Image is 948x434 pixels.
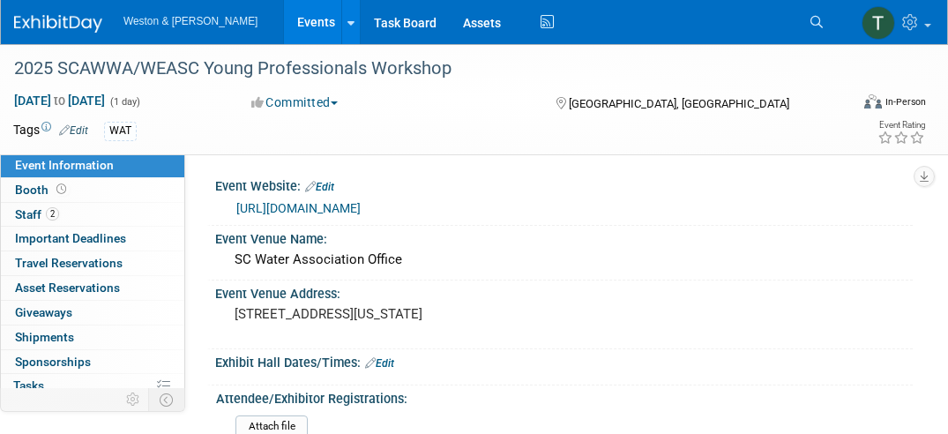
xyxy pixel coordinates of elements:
[228,246,899,273] div: SC Water Association Office
[569,97,789,110] span: [GEOGRAPHIC_DATA], [GEOGRAPHIC_DATA]
[8,53,836,85] div: 2025 SCAWWA/WEASC Young Professionals Workshop
[1,203,184,227] a: Staff2
[108,96,140,108] span: (1 day)
[15,330,74,344] span: Shipments
[864,94,882,108] img: Format-Inperson.png
[1,301,184,325] a: Giveaways
[15,256,123,270] span: Travel Reservations
[149,388,185,411] td: Toggle Event Tabs
[1,251,184,275] a: Travel Reservations
[15,355,91,369] span: Sponsorships
[235,306,487,322] pre: [STREET_ADDRESS][US_STATE]
[13,93,106,108] span: [DATE] [DATE]
[215,173,913,196] div: Event Website:
[15,305,72,319] span: Giveaways
[215,226,913,248] div: Event Venue Name:
[15,231,126,245] span: Important Deadlines
[365,357,394,370] a: Edit
[245,94,345,111] button: Committed
[13,121,88,141] td: Tags
[1,350,184,374] a: Sponsorships
[885,95,926,108] div: In-Person
[305,181,334,193] a: Edit
[1,325,184,349] a: Shipments
[51,94,68,108] span: to
[215,281,913,303] div: Event Venue Address:
[785,92,926,118] div: Event Format
[1,276,184,300] a: Asset Reservations
[1,374,184,398] a: Tasks
[15,183,70,197] span: Booth
[53,183,70,196] span: Booth not reserved yet
[1,227,184,251] a: Important Deadlines
[13,378,44,393] span: Tasks
[118,388,149,411] td: Personalize Event Tab Strip
[236,201,361,215] a: [URL][DOMAIN_NAME]
[14,15,102,33] img: ExhibitDay
[215,349,913,372] div: Exhibit Hall Dates/Times:
[1,153,184,177] a: Event Information
[1,178,184,202] a: Booth
[15,158,114,172] span: Event Information
[15,207,59,221] span: Staff
[123,15,258,27] span: Weston & [PERSON_NAME]
[216,385,905,408] div: Attendee/Exhibitor Registrations:
[862,6,895,40] img: Tiffanie Knobloch
[877,121,925,130] div: Event Rating
[15,281,120,295] span: Asset Reservations
[104,122,137,140] div: WAT
[46,207,59,221] span: 2
[59,124,88,137] a: Edit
